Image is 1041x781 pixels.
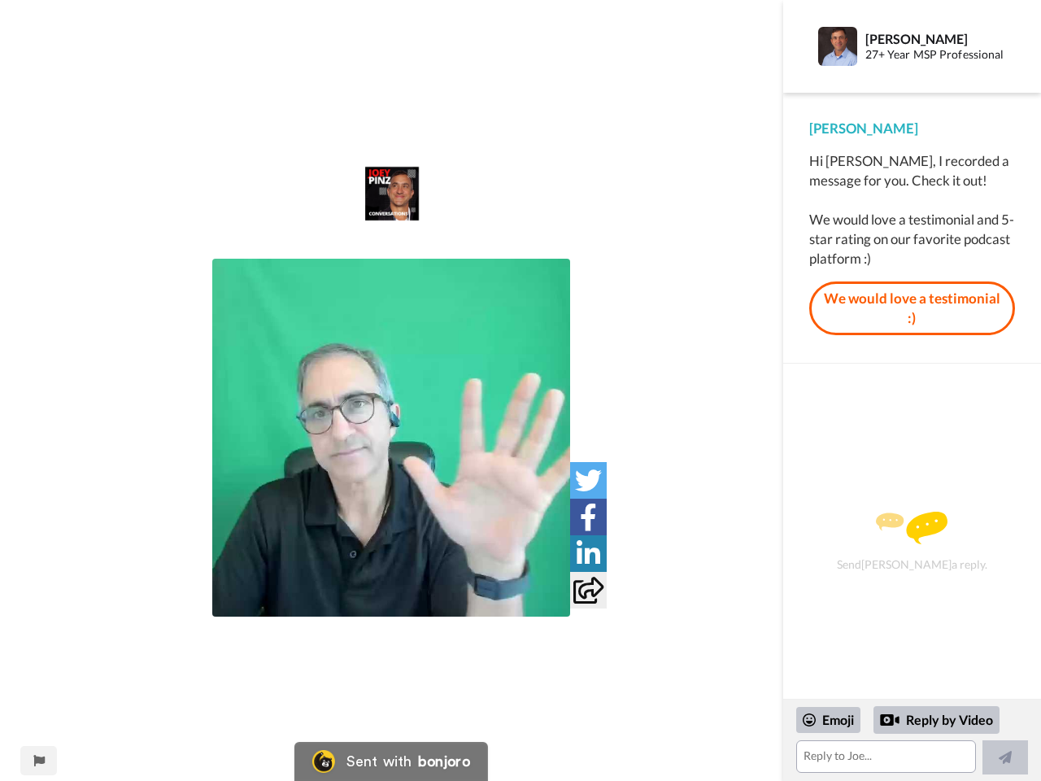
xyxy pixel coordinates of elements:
[312,750,335,773] img: Bonjoro Logo
[809,151,1015,268] div: Hi [PERSON_NAME], I recorded a message for you. Check it out! We would love a testimonial and 5-s...
[805,392,1019,691] div: Send [PERSON_NAME] a reply.
[418,754,470,769] div: bonjoro
[880,710,899,730] div: Reply by Video
[809,281,1015,336] a: We would love a testimonial :)
[873,706,1000,734] div: Reply by Video
[359,161,424,226] img: 347e2831-dea5-4f03-94c5-998223401d49
[796,707,860,733] div: Emoji
[809,119,1015,138] div: [PERSON_NAME]
[865,31,1014,46] div: [PERSON_NAME]
[346,754,412,769] div: Sent with
[818,27,857,66] img: Profile Image
[294,742,488,781] a: Bonjoro LogoSent withbonjoro
[876,512,947,544] img: message.svg
[212,259,570,617] img: 09862723-4a68-4ad6-ba34-f78ded825eee-thumb.jpg
[865,48,1014,62] div: 27+ Year MSP Professional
